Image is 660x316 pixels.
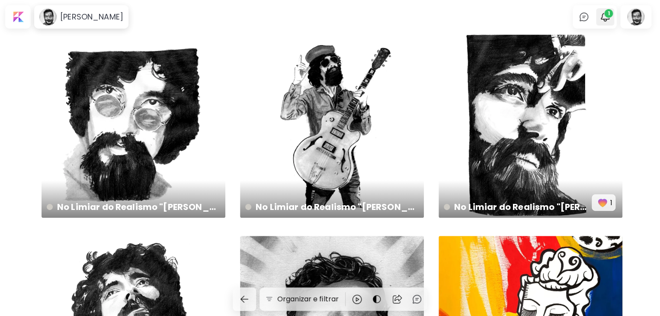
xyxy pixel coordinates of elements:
a: No Limiar do Realismo "[PERSON_NAME] 2-4favorites1https://cdn.kaleido.art/CDN/Artwork/174759/Prim... [439,34,622,218]
h4: No Limiar do Realismo "[PERSON_NAME] 3-4" [245,200,417,213]
img: chatIcon [412,294,422,304]
img: back [239,294,250,304]
img: chatIcon [579,12,589,22]
a: back [233,287,260,311]
button: back [233,287,256,311]
h6: Organizar e filtrar [277,294,339,304]
h6: [PERSON_NAME] [60,12,123,22]
button: favorites1 [592,194,615,211]
button: bellIcon1 [598,10,612,24]
a: No Limiar do Realismo "[PERSON_NAME] 4-4"https://cdn.kaleido.art/CDN/Artwork/174762/Primary/mediu... [42,34,225,218]
p: 1 [610,197,612,208]
img: favorites [596,197,609,209]
img: bellIcon [600,12,610,22]
span: 1 [604,9,613,18]
a: No Limiar do Realismo "[PERSON_NAME] 3-4"https://cdn.kaleido.art/CDN/Artwork/174760/Primary/mediu... [240,34,424,218]
h4: No Limiar do Realismo "[PERSON_NAME] 2-4 [444,200,592,213]
h4: No Limiar do Realismo "[PERSON_NAME] 4-4" [47,200,218,213]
